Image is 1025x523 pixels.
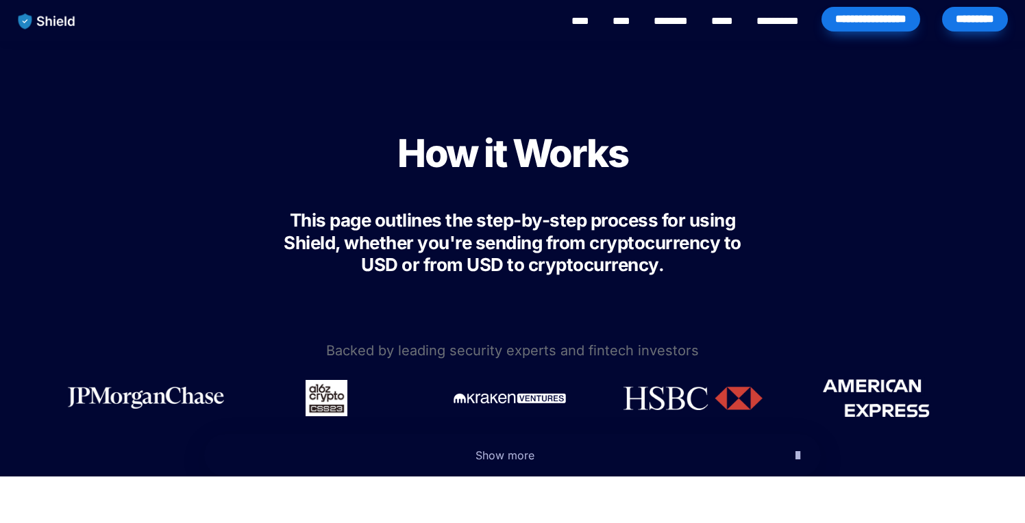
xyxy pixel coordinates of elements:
button: Show more [204,434,821,476]
span: Show more [476,448,534,462]
img: website logo [12,7,82,36]
span: Backed by leading security experts and fintech investors [326,342,699,359]
span: This page outlines the step-by-step process for using Shield, whether you're sending from cryptoc... [284,209,745,275]
span: How it Works [397,130,628,177]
